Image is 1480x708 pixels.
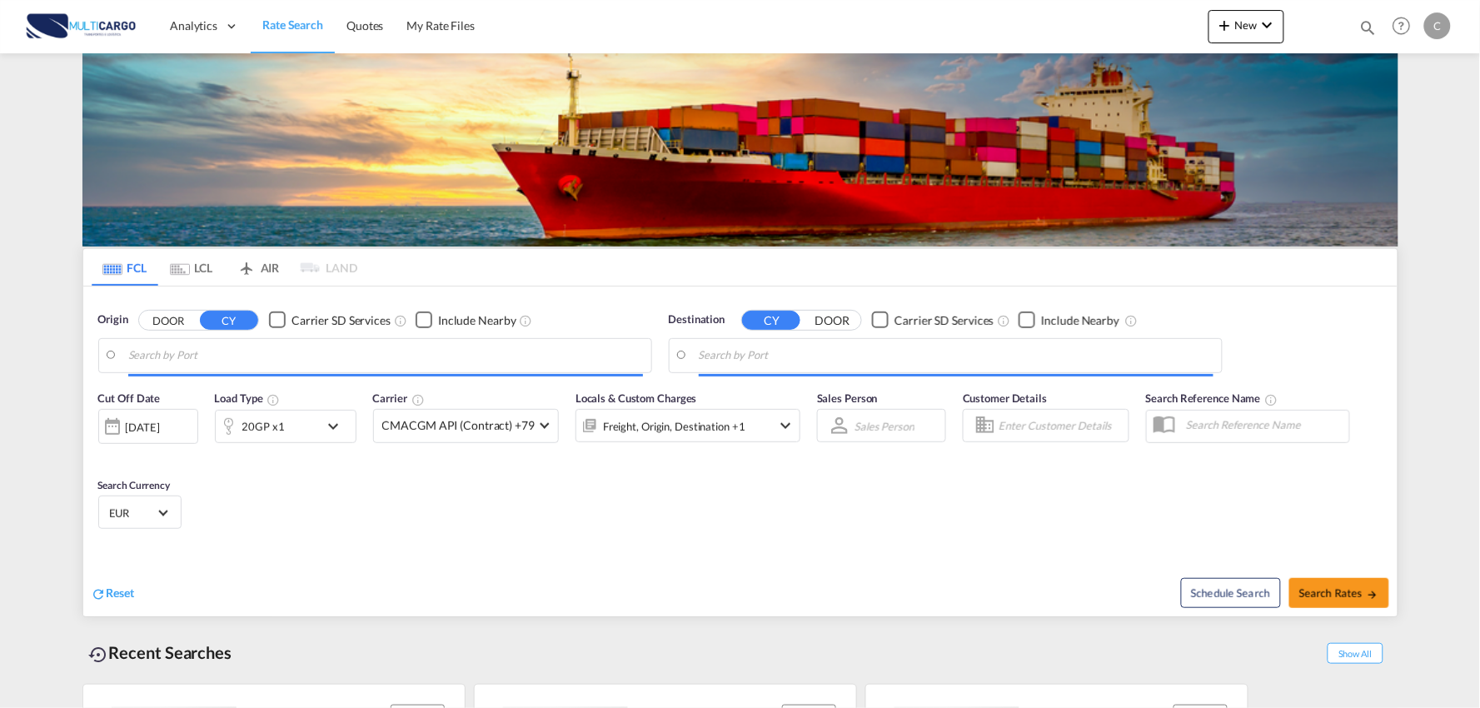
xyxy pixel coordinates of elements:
[89,645,109,665] md-icon: icon-backup-restore
[292,312,391,329] div: Carrier SD Services
[98,391,161,405] span: Cut Off Date
[92,249,158,286] md-tab-item: FCL
[1289,578,1389,608] button: Search Ratesicon-arrow-right
[25,7,137,45] img: 82db67801a5411eeacfdbd8acfa81e61.png
[98,442,111,465] md-datepicker: Select
[817,391,878,405] span: Sales Person
[520,314,533,327] md-icon: Unchecked: Ignores neighbouring ports when fetching rates.Checked : Includes neighbouring ports w...
[98,312,128,328] span: Origin
[803,311,861,330] button: DOOR
[1215,18,1278,32] span: New
[82,53,1398,247] img: LCL+%26+FCL+BACKGROUND.png
[82,634,239,671] div: Recent Searches
[411,393,425,406] md-icon: The selected Trucker/Carrierwill be displayed in the rate results If the rates are from another f...
[1328,643,1383,664] span: Show All
[1265,393,1278,406] md-icon: Your search will be saved by the below given name
[1146,391,1278,405] span: Search Reference Name
[382,417,536,434] span: CMACGM API (Contract) +79
[853,414,916,438] md-select: Sales Person
[107,501,172,525] md-select: Select Currency: € EUREuro
[1215,15,1235,35] md-icon: icon-plus 400-fg
[98,479,171,491] span: Search Currency
[775,416,795,436] md-icon: icon-chevron-down
[997,314,1010,327] md-icon: Unchecked: Search for CY (Container Yard) services for all selected carriers.Checked : Search for...
[999,413,1124,438] input: Enter Customer Details
[576,391,697,405] span: Locals & Custom Charges
[1178,412,1349,437] input: Search Reference Name
[1359,18,1378,37] md-icon: icon-magnify
[1359,18,1378,43] div: icon-magnify
[438,312,516,329] div: Include Nearby
[1258,15,1278,35] md-icon: icon-chevron-down
[1388,12,1416,40] span: Help
[1041,312,1119,329] div: Include Nearby
[1019,312,1119,329] md-checkbox: Checkbox No Ink
[126,420,160,435] div: [DATE]
[1208,10,1284,43] button: icon-plus 400-fgNewicon-chevron-down
[107,586,135,600] span: Reset
[323,416,351,436] md-icon: icon-chevron-down
[242,415,285,438] div: 20GP x1
[262,17,323,32] span: Rate Search
[346,18,383,32] span: Quotes
[742,311,800,330] button: CY
[158,249,225,286] md-tab-item: LCL
[170,17,217,34] span: Analytics
[1181,578,1281,608] button: Note: By default Schedule search will only considerorigin ports, destination ports and cut off da...
[139,311,197,330] button: DOOR
[83,287,1398,616] div: Origin DOOR CY Checkbox No InkUnchecked: Search for CY (Container Yard) services for all selected...
[267,393,281,406] md-icon: icon-information-outline
[98,409,198,444] div: [DATE]
[394,314,407,327] md-icon: Unchecked: Search for CY (Container Yard) services for all selected carriers.Checked : Search for...
[1388,12,1424,42] div: Help
[1299,586,1379,600] span: Search Rates
[269,312,391,329] md-checkbox: Checkbox No Ink
[128,343,643,368] input: Search by Port
[963,391,1047,405] span: Customer Details
[699,343,1213,368] input: Search by Port
[373,391,425,405] span: Carrier
[1424,12,1451,39] div: C
[215,391,281,405] span: Load Type
[669,312,725,328] span: Destination
[92,586,107,601] md-icon: icon-refresh
[894,312,994,329] div: Carrier SD Services
[416,312,516,329] md-checkbox: Checkbox No Ink
[109,506,156,521] span: EUR
[92,249,358,286] md-pagination-wrapper: Use the left and right arrow keys to navigate between tabs
[200,311,258,330] button: CY
[1125,314,1139,327] md-icon: Unchecked: Ignores neighbouring ports when fetching rates.Checked : Includes neighbouring ports w...
[576,409,800,442] div: Freight Origin Destination Factory Stuffingicon-chevron-down
[603,415,745,438] div: Freight Origin Destination Factory Stuffing
[215,410,356,443] div: 20GP x1icon-chevron-down
[872,312,994,329] md-checkbox: Checkbox No Ink
[406,18,475,32] span: My Rate Files
[225,249,292,286] md-tab-item: AIR
[1367,589,1378,601] md-icon: icon-arrow-right
[92,585,135,603] div: icon-refreshReset
[237,258,257,271] md-icon: icon-airplane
